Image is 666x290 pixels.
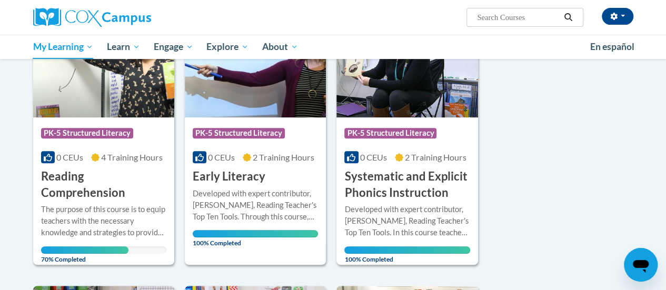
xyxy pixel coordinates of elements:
h3: Early Literacy [193,168,265,185]
span: Learn [107,41,140,53]
a: Cox Campus [33,8,223,27]
img: Course Logo [185,10,326,117]
img: Course Logo [336,10,478,117]
div: Your progress [344,246,470,254]
span: En español [590,41,634,52]
img: Cox Campus [33,8,151,27]
h3: Systematic and Explicit Phonics Instruction [344,168,470,201]
h3: Reading Comprehension [41,168,166,201]
span: 4 Training Hours [101,152,163,162]
div: Main menu [25,35,641,59]
a: Explore [200,35,255,59]
span: My Learning [33,41,93,53]
a: Course LogoPK-5 Structured Literacy0 CEUs4 Training Hours Reading ComprehensionThe purpose of thi... [33,10,174,265]
div: Developed with expert contributor, [PERSON_NAME], Reading Teacher's Top Ten Tools. Through this c... [193,188,318,223]
img: Course Logo [33,10,174,117]
span: Explore [206,41,248,53]
span: 2 Training Hours [253,152,314,162]
a: About [255,35,305,59]
span: 0 CEUs [360,152,387,162]
span: Engage [154,41,193,53]
a: My Learning [26,35,101,59]
a: Course LogoPK-5 Structured Literacy0 CEUs2 Training Hours Systematic and Explicit Phonics Instruc... [336,10,478,265]
input: Search Courses [476,11,560,24]
a: Learn [100,35,147,59]
a: En español [583,36,641,58]
span: PK-5 Structured Literacy [344,128,436,138]
div: Your progress [193,230,318,237]
span: 2 Training Hours [405,152,466,162]
button: Search [560,11,576,24]
span: PK-5 Structured Literacy [193,128,285,138]
span: 70% Completed [41,246,129,263]
a: Course LogoPK-5 Structured Literacy0 CEUs2 Training Hours Early LiteracyDeveloped with expert con... [185,10,326,265]
span: PK-5 Structured Literacy [41,128,133,138]
button: Account Settings [602,8,633,25]
a: Engage [147,35,200,59]
div: The purpose of this course is to equip teachers with the necessary knowledge and strategies to pr... [41,204,166,238]
span: 0 CEUs [208,152,235,162]
div: Your progress [41,246,129,254]
span: 100% Completed [344,246,470,263]
span: 0 CEUs [56,152,83,162]
span: About [262,41,298,53]
div: Developed with expert contributor, [PERSON_NAME], Reading Teacher's Top Ten Tools. In this course... [344,204,470,238]
span: 100% Completed [193,230,318,247]
iframe: Button to launch messaging window [624,248,658,282]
